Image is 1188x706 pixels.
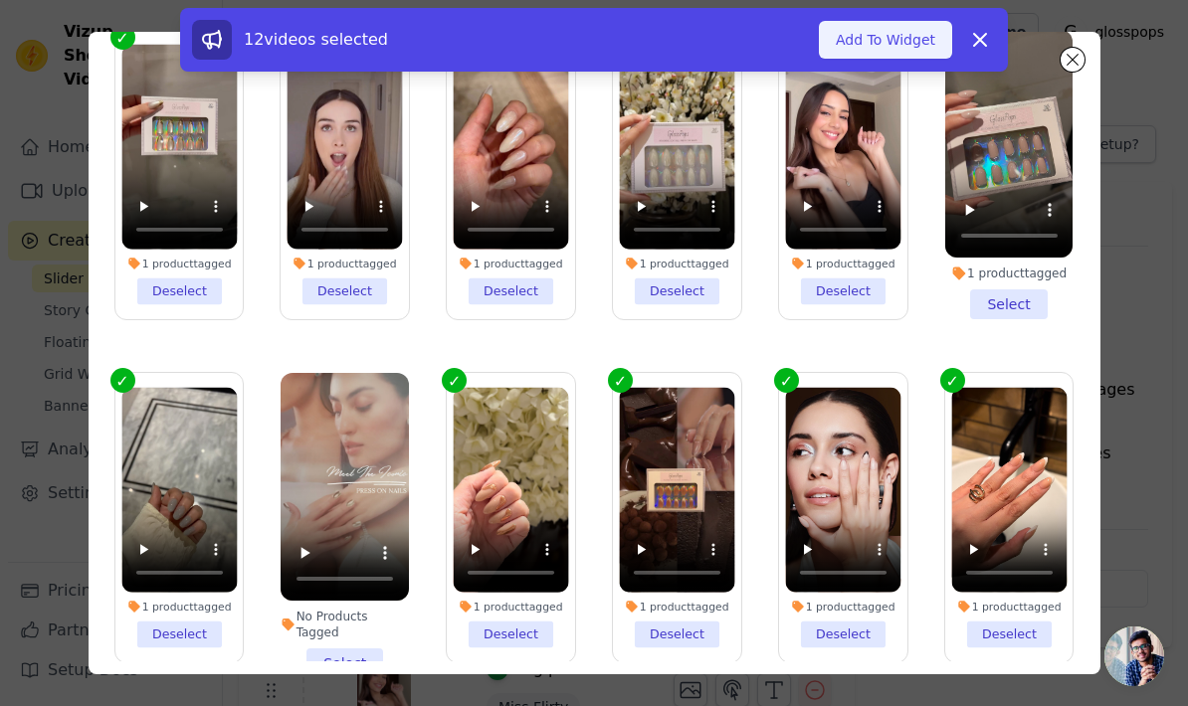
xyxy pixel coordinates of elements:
[454,600,569,614] div: 1 product tagged
[281,609,409,640] div: No Products Tagged
[454,257,569,270] div: 1 product tagged
[785,600,900,614] div: 1 product tagged
[951,600,1067,614] div: 1 product tagged
[945,265,1074,281] div: 1 product tagged
[785,257,900,270] div: 1 product tagged
[288,257,403,270] div: 1 product tagged
[244,30,388,49] span: 12 videos selected
[121,257,237,270] div: 1 product tagged
[819,21,952,59] button: Add To Widget
[619,257,734,270] div: 1 product tagged
[121,600,237,614] div: 1 product tagged
[1104,626,1164,686] div: Open chat
[619,600,734,614] div: 1 product tagged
